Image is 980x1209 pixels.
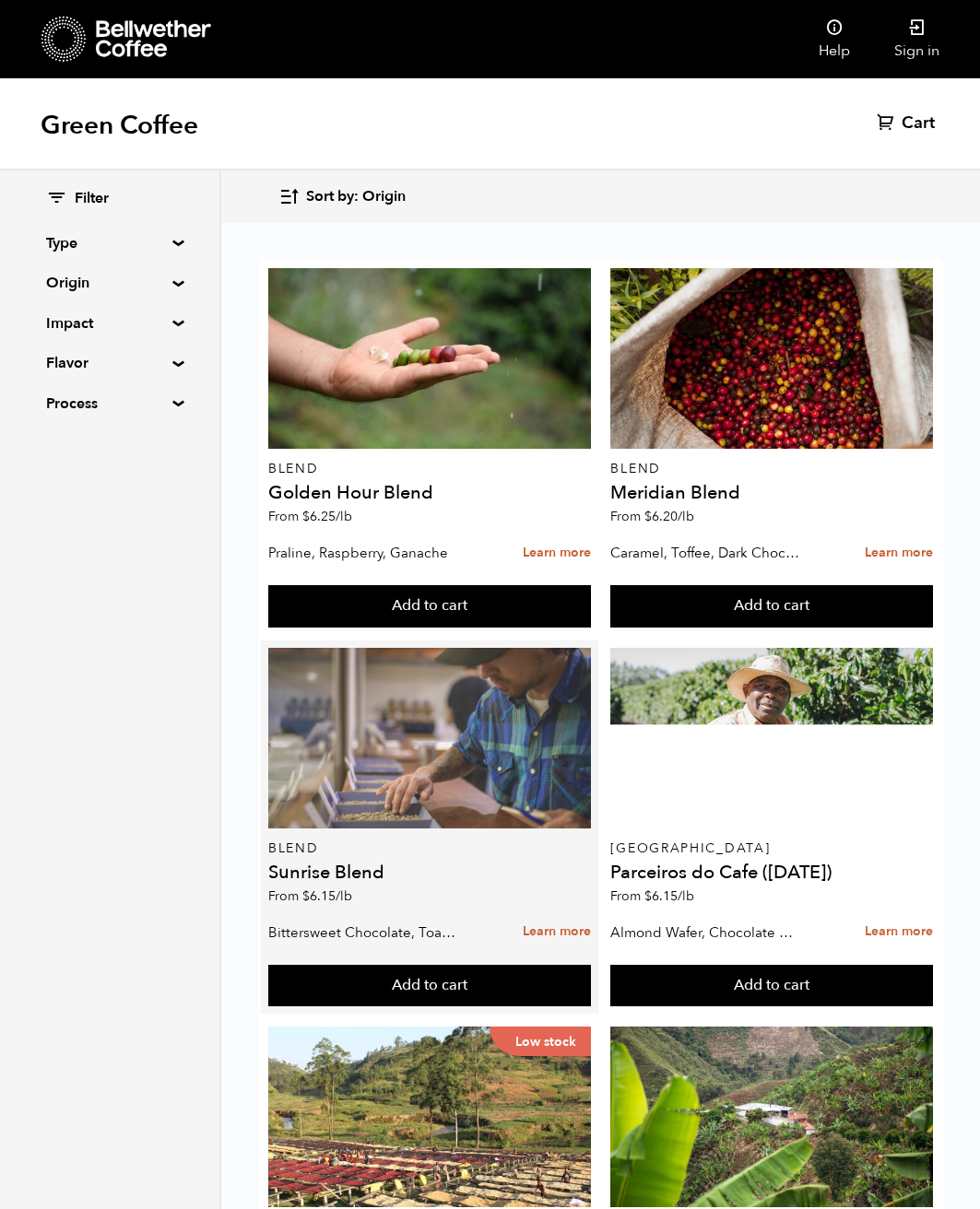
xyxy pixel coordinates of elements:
[302,887,352,905] bdi: 6.15
[336,508,352,525] span: /lb
[902,112,935,135] span: Cart
[865,534,933,573] a: Learn more
[268,887,352,905] span: From
[644,508,694,525] bdi: 6.20
[268,1027,591,1207] a: Low stock
[302,508,310,525] span: $
[268,863,591,882] h4: Sunrise Blend
[268,585,591,628] button: Add to cart
[865,912,933,952] a: Learn more
[306,187,406,207] span: Sort by: Origin
[610,539,804,567] p: Caramel, Toffee, Dark Chocolate
[610,508,694,525] span: From
[644,508,652,525] span: $
[46,232,173,254] summary: Type
[46,352,173,374] summary: Flavor
[610,863,933,882] h4: Parceiros do Cafe ([DATE])
[644,887,694,905] bdi: 6.15
[490,1027,591,1056] p: Low stock
[268,919,462,946] p: Bittersweet Chocolate, Toasted Marshmallow, Candied Orange, Praline
[610,919,804,946] p: Almond Wafer, Chocolate Ganache, Bing Cherry
[610,585,933,628] button: Add to cart
[268,965,591,1007] button: Add to cart
[75,189,109,209] span: Filter
[268,508,352,525] span: From
[610,463,933,475] p: Blend
[678,887,694,905] span: /lb
[268,842,591,855] p: Blend
[268,539,462,567] p: Praline, Raspberry, Ganache
[610,887,694,905] span: From
[336,887,352,905] span: /lb
[46,272,173,294] summary: Origin
[41,109,198,142] h1: Green Coffee
[523,534,591,573] a: Learn more
[610,965,933,1007] button: Add to cart
[302,887,310,905] span: $
[302,508,352,525] bdi: 6.25
[678,508,694,525] span: /lb
[610,484,933,502] h4: Meridian Blend
[268,484,591,502] h4: Golden Hour Blend
[278,175,406,218] button: Sort by: Origin
[644,887,652,905] span: $
[268,463,591,475] p: Blend
[46,312,173,335] summary: Impact
[46,393,173,415] summary: Process
[877,112,939,135] a: Cart
[610,842,933,855] p: [GEOGRAPHIC_DATA]
[523,912,591,952] a: Learn more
